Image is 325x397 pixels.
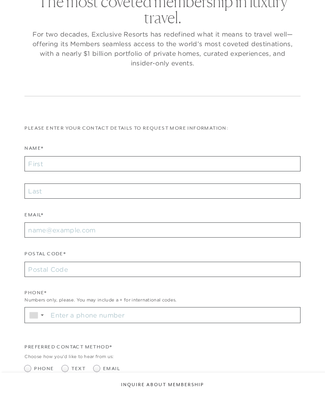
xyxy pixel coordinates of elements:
[71,365,85,373] span: Text
[307,9,317,14] button: Open navigation
[103,365,120,373] span: Email
[48,307,300,323] input: Enter a phone number
[40,313,45,318] span: ▼
[24,297,300,303] div: Numbers only, please. You may include a + for international codes.
[34,365,54,373] span: Phone
[24,183,300,199] input: Last
[24,343,112,355] legend: Preferred Contact Method*
[24,353,300,360] div: Choose how you'd like to hear from us:
[24,211,43,223] label: Email*
[24,145,43,156] label: Name*
[24,262,300,277] input: Postal Code
[24,222,300,238] input: name@example.com
[24,250,66,262] label: Postal Code*
[24,156,300,171] input: First
[30,29,295,68] p: For two decades, Exclusive Resorts has redefined what it means to travel well—offering its Member...
[25,307,48,323] div: Country Code Selector
[24,124,300,132] p: Please enter your contact details to request more information:
[24,289,300,297] div: Phone*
